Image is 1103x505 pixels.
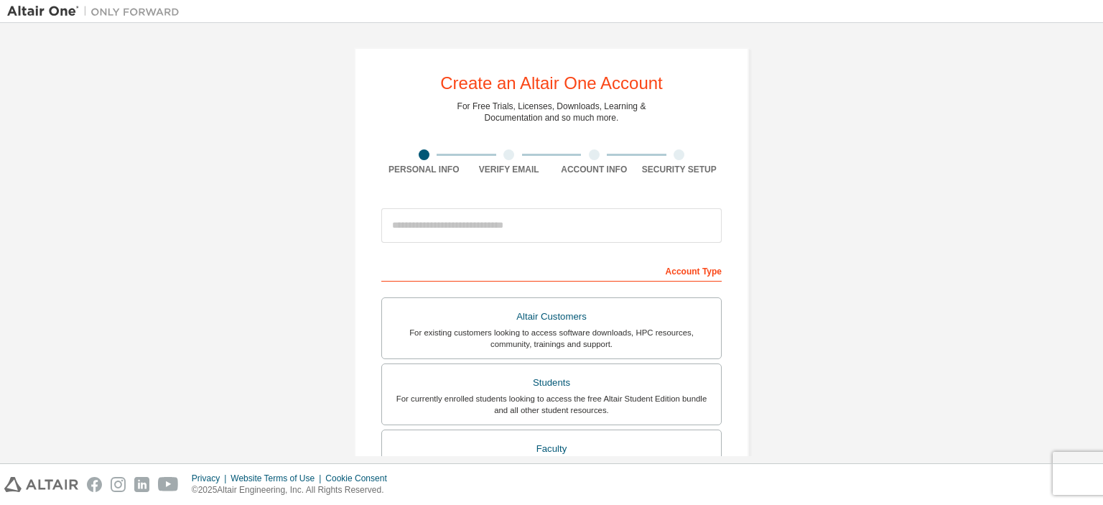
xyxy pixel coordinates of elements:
div: For currently enrolled students looking to access the free Altair Student Edition bundle and all ... [391,393,712,416]
div: Students [391,373,712,393]
div: Altair Customers [391,307,712,327]
div: Create an Altair One Account [440,75,663,92]
div: Security Setup [637,164,722,175]
div: Account Info [551,164,637,175]
div: Privacy [192,473,231,484]
img: youtube.svg [158,477,179,492]
p: © 2025 Altair Engineering, Inc. All Rights Reserved. [192,484,396,496]
div: Account Type [381,259,722,282]
div: Faculty [391,439,712,459]
div: For Free Trials, Licenses, Downloads, Learning & Documentation and so much more. [457,101,646,124]
div: Website Terms of Use [231,473,325,484]
div: Personal Info [381,164,467,175]
img: Altair One [7,4,187,19]
div: Verify Email [467,164,552,175]
div: For existing customers looking to access software downloads, HPC resources, community, trainings ... [391,327,712,350]
img: facebook.svg [87,477,102,492]
img: linkedin.svg [134,477,149,492]
img: altair_logo.svg [4,477,78,492]
img: instagram.svg [111,477,126,492]
div: Cookie Consent [325,473,395,484]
